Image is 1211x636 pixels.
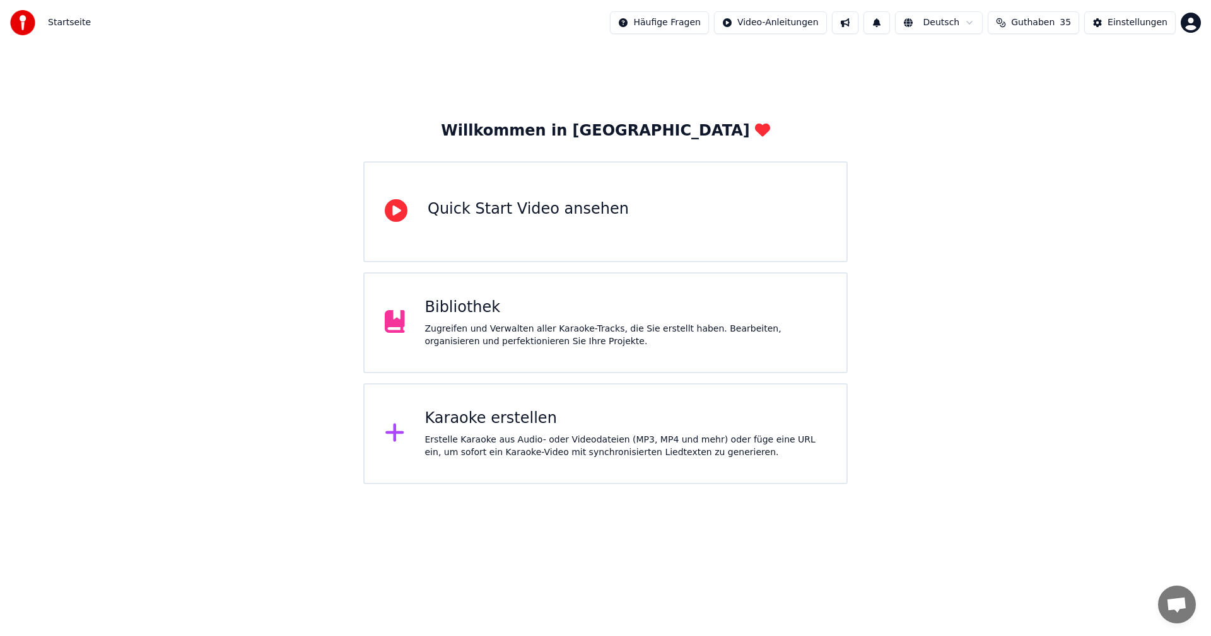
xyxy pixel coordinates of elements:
[1084,11,1176,34] button: Einstellungen
[714,11,827,34] button: Video-Anleitungen
[1011,16,1055,29] span: Guthaben
[428,199,629,219] div: Quick Start Video ansehen
[610,11,709,34] button: Häufige Fragen
[1158,586,1196,623] a: Chat öffnen
[988,11,1079,34] button: Guthaben35
[1108,16,1167,29] div: Einstellungen
[425,434,827,459] div: Erstelle Karaoke aus Audio- oder Videodateien (MP3, MP4 und mehr) oder füge eine URL ein, um sofo...
[1060,16,1071,29] span: 35
[48,16,91,29] span: Startseite
[441,121,769,141] div: Willkommen in [GEOGRAPHIC_DATA]
[48,16,91,29] nav: breadcrumb
[10,10,35,35] img: youka
[425,408,827,429] div: Karaoke erstellen
[425,323,827,348] div: Zugreifen und Verwalten aller Karaoke-Tracks, die Sie erstellt haben. Bearbeiten, organisieren un...
[425,298,827,318] div: Bibliothek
